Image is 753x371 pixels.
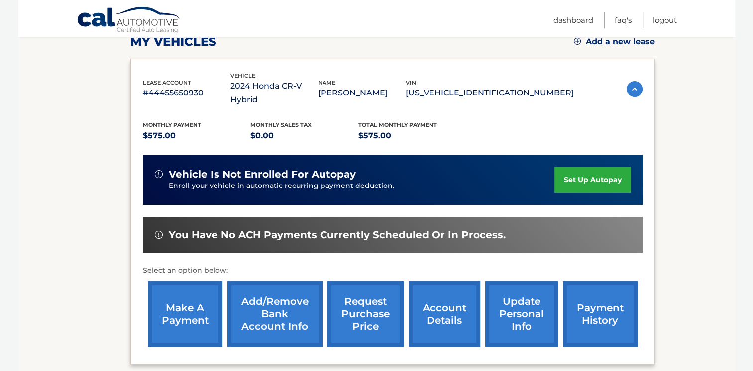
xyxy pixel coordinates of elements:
[406,86,574,100] p: [US_VEHICLE_IDENTIFICATION_NUMBER]
[318,79,335,86] span: name
[155,231,163,239] img: alert-white.svg
[143,129,251,143] p: $575.00
[227,281,323,347] a: Add/Remove bank account info
[143,86,230,100] p: #44455650930
[358,121,437,128] span: Total Monthly Payment
[250,121,312,128] span: Monthly sales Tax
[653,12,677,28] a: Logout
[169,229,506,241] span: You have no ACH payments currently scheduled or in process.
[485,281,558,347] a: update personal info
[627,81,643,97] img: accordion-active.svg
[148,281,222,347] a: make a payment
[130,34,216,49] h2: my vehicles
[554,167,630,193] a: set up autopay
[143,265,643,277] p: Select an option below:
[563,281,638,347] a: payment history
[169,181,555,191] p: Enroll your vehicle in automatic recurring payment deduction.
[169,168,356,181] span: vehicle is not enrolled for autopay
[230,79,318,107] p: 2024 Honda CR-V Hybrid
[574,37,655,47] a: Add a new lease
[143,79,191,86] span: lease account
[615,12,632,28] a: FAQ's
[318,86,406,100] p: [PERSON_NAME]
[155,170,163,178] img: alert-white.svg
[77,6,181,35] a: Cal Automotive
[230,72,255,79] span: vehicle
[327,281,404,347] a: request purchase price
[358,129,466,143] p: $575.00
[406,79,416,86] span: vin
[553,12,593,28] a: Dashboard
[574,38,581,45] img: add.svg
[409,281,480,347] a: account details
[250,129,358,143] p: $0.00
[143,121,201,128] span: Monthly Payment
